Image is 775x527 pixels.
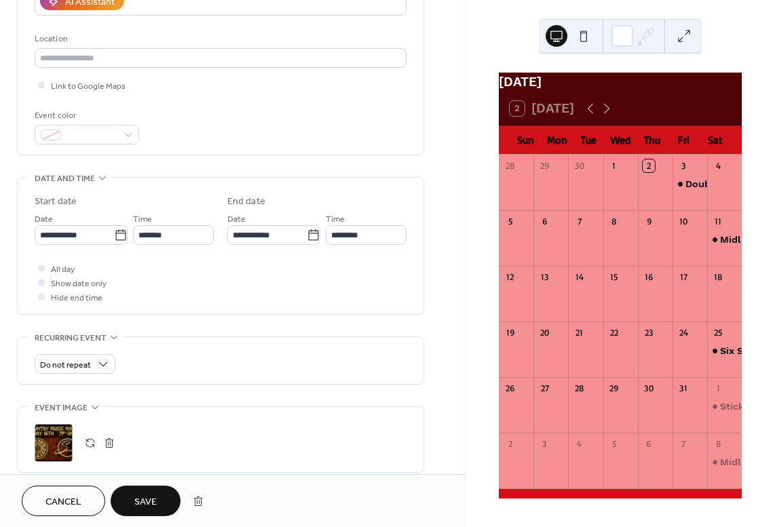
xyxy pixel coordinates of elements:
div: 8 [608,215,620,227]
button: Cancel [22,486,105,516]
div: 31 [677,383,689,395]
span: Date and time [35,172,95,186]
div: Mon [542,125,573,155]
div: 2 [643,159,655,172]
div: [DATE] [499,73,742,92]
div: 28 [504,159,516,172]
div: 30 [643,383,655,395]
div: 5 [504,215,516,227]
div: 1 [608,159,620,172]
div: 29 [608,383,620,395]
div: 24 [677,326,689,338]
div: 4 [712,159,724,172]
div: 16 [643,271,655,283]
div: 12 [504,271,516,283]
span: Cancel [45,495,81,509]
div: 7 [573,215,586,227]
div: End date [227,195,265,209]
div: Wed [605,125,637,155]
div: 18 [712,271,724,283]
div: 21 [573,326,586,338]
div: 22 [608,326,620,338]
div: 11 [712,215,724,227]
div: 13 [539,271,551,283]
div: 15 [608,271,620,283]
div: Fri [668,125,700,155]
span: Event image [35,401,88,415]
div: Tue [573,125,605,155]
div: 6 [643,438,655,450]
div: 14 [573,271,586,283]
div: 3 [539,438,551,450]
div: Event color [35,109,136,123]
div: 9 [643,215,655,227]
div: Double Barrel Boys [673,177,707,191]
div: Midlife Crisis [707,233,742,246]
span: Link to Google Maps [51,79,126,94]
span: All day [51,262,75,277]
span: Time [326,212,345,227]
div: 28 [573,383,586,395]
span: Date [35,212,53,227]
div: Midlife Crisis [707,455,742,469]
span: Recurring event [35,331,107,345]
div: 10 [677,215,689,227]
div: 1 [712,383,724,395]
div: 2 [504,438,516,450]
span: Date [227,212,246,227]
span: Hide end time [51,291,102,305]
div: 27 [539,383,551,395]
div: 7 [677,438,689,450]
span: Save [134,495,157,509]
div: 19 [504,326,516,338]
div: 4 [573,438,586,450]
div: 20 [539,326,551,338]
button: Save [111,486,181,516]
div: 8 [712,438,724,450]
div: Location [35,32,404,46]
div: 17 [677,271,689,283]
div: 30 [573,159,586,172]
div: Start date [35,195,77,209]
span: Time [133,212,152,227]
div: Six String Sircus [707,344,742,357]
div: Sat [699,125,731,155]
div: ; [35,424,73,462]
div: Thu [636,125,668,155]
div: Sun [510,125,542,155]
div: 6 [539,215,551,227]
div: 3 [677,159,689,172]
div: Sticky Bones [707,399,742,413]
div: 25 [712,326,724,338]
span: Do not repeat [40,357,91,373]
div: 23 [643,326,655,338]
div: 5 [608,438,620,450]
div: 29 [539,159,551,172]
span: Show date only [51,277,107,291]
div: 26 [504,383,516,395]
